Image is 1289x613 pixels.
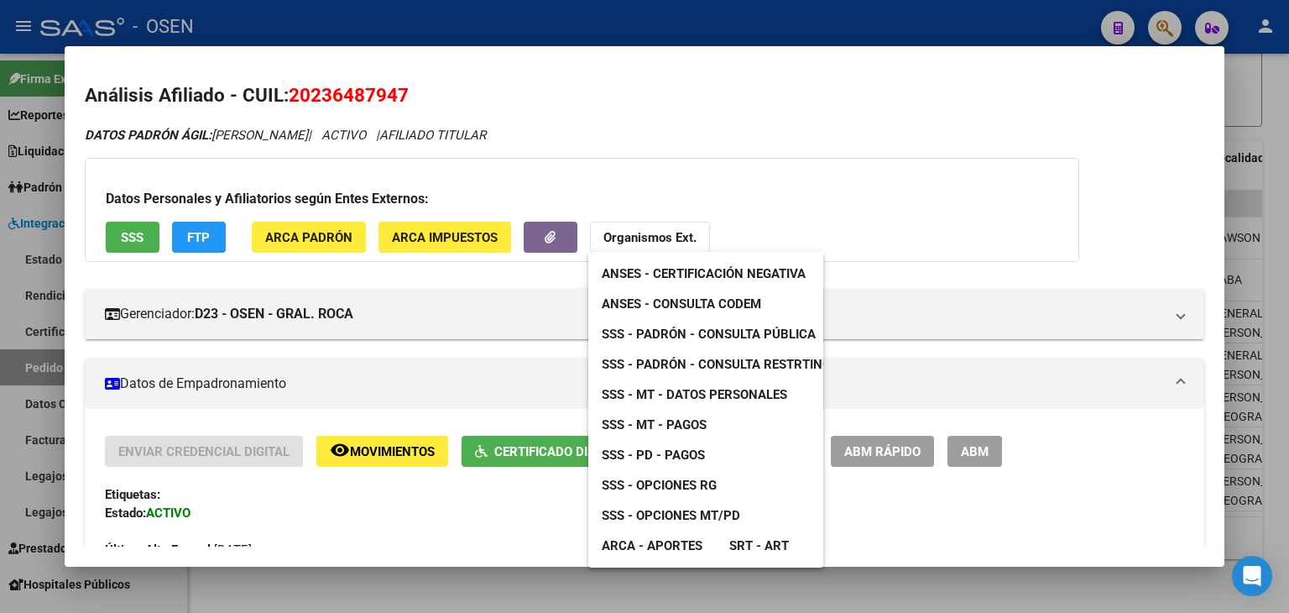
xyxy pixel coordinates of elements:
[588,259,819,289] a: ANSES - Certificación Negativa
[716,531,802,561] a: SRT - ART
[602,478,717,493] span: SSS - Opciones RG
[602,417,707,432] span: SSS - MT - Pagos
[588,289,775,319] a: ANSES - Consulta CODEM
[588,380,801,410] a: SSS - MT - Datos Personales
[588,470,730,500] a: SSS - Opciones RG
[588,500,754,531] a: SSS - Opciones MT/PD
[588,349,864,380] a: SSS - Padrón - Consulta Restrtingida
[588,319,829,349] a: SSS - Padrón - Consulta Pública
[602,296,761,312] span: ANSES - Consulta CODEM
[602,508,740,523] span: SSS - Opciones MT/PD
[602,448,705,463] span: SSS - PD - Pagos
[588,410,720,440] a: SSS - MT - Pagos
[602,357,851,372] span: SSS - Padrón - Consulta Restrtingida
[588,531,716,561] a: ARCA - Aportes
[1232,556,1272,596] div: Open Intercom Messenger
[588,440,718,470] a: SSS - PD - Pagos
[602,538,702,553] span: ARCA - Aportes
[602,327,816,342] span: SSS - Padrón - Consulta Pública
[602,266,806,281] span: ANSES - Certificación Negativa
[729,538,789,553] span: SRT - ART
[602,387,787,402] span: SSS - MT - Datos Personales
